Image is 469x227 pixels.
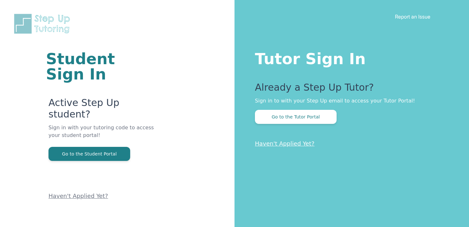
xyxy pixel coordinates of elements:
p: Active Step Up student? [48,97,158,124]
button: Go to the Tutor Portal [255,110,337,124]
p: Already a Step Up Tutor? [255,82,443,97]
a: Go to the Tutor Portal [255,114,337,120]
p: Sign in with your tutoring code to access your student portal! [48,124,158,147]
img: Step Up Tutoring horizontal logo [13,13,74,35]
h1: Tutor Sign In [255,49,443,66]
a: Go to the Student Portal [48,151,130,157]
button: Go to the Student Portal [48,147,130,161]
p: Sign in to with your Step Up email to access your Tutor Portal! [255,97,443,105]
a: Haven't Applied Yet? [48,193,108,199]
a: Report an Issue [395,13,430,20]
h1: Student Sign In [46,51,158,82]
a: Haven't Applied Yet? [255,140,315,147]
